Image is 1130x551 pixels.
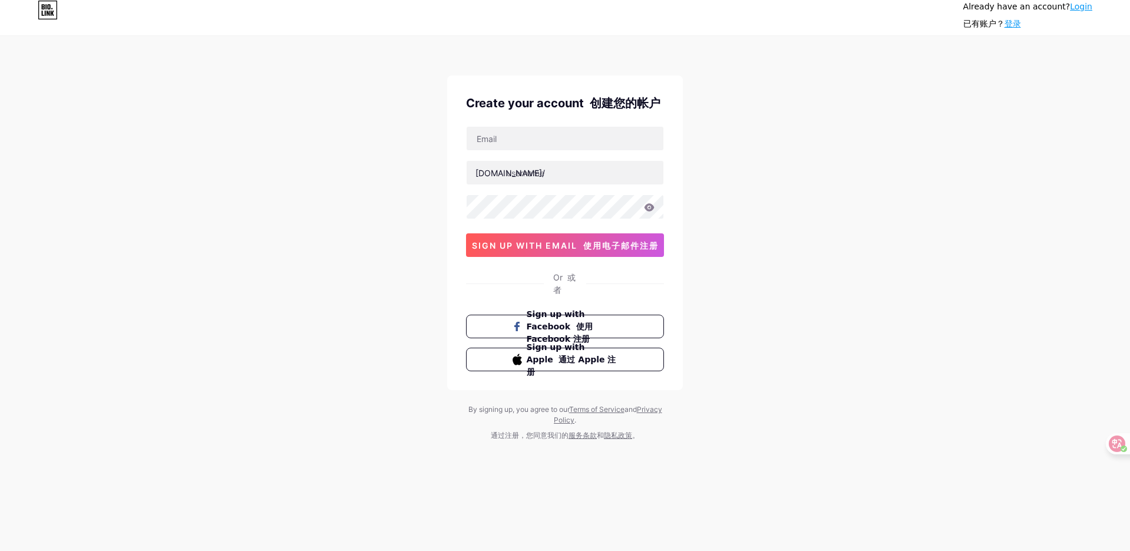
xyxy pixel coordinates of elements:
font: 使用电子邮件注册 [583,240,659,250]
span: sign up with email [472,240,659,250]
a: 登录 [1005,19,1021,28]
span: Sign up with Facebook [527,308,618,345]
div: Already have an account? [963,1,1092,35]
font: 创建您的帐户 [590,96,660,110]
span: Sign up with Apple [527,341,618,378]
div: Create your account [466,94,664,112]
button: Sign up with Facebook 使用 Facebook 注册 [466,315,664,338]
a: Terms of Service [569,405,625,414]
div: [DOMAIN_NAME]/ [475,167,545,179]
a: 隐私政策 [604,431,632,440]
input: Email [467,127,663,150]
button: sign up with email 使用电子邮件注册 [466,233,664,257]
font: 通过注册，您同意我们的 和 。 [491,431,639,440]
input: username [467,161,663,184]
font: 已有账户？ [963,19,1021,28]
a: 服务条款 [569,431,597,440]
div: Or [553,271,577,296]
div: By signing up, you agree to our and . [465,404,665,446]
a: Login [1070,2,1092,11]
button: Sign up with Apple 通过 Apple 注册 [466,348,664,371]
font: 通过 Apple 注册 [527,355,616,377]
